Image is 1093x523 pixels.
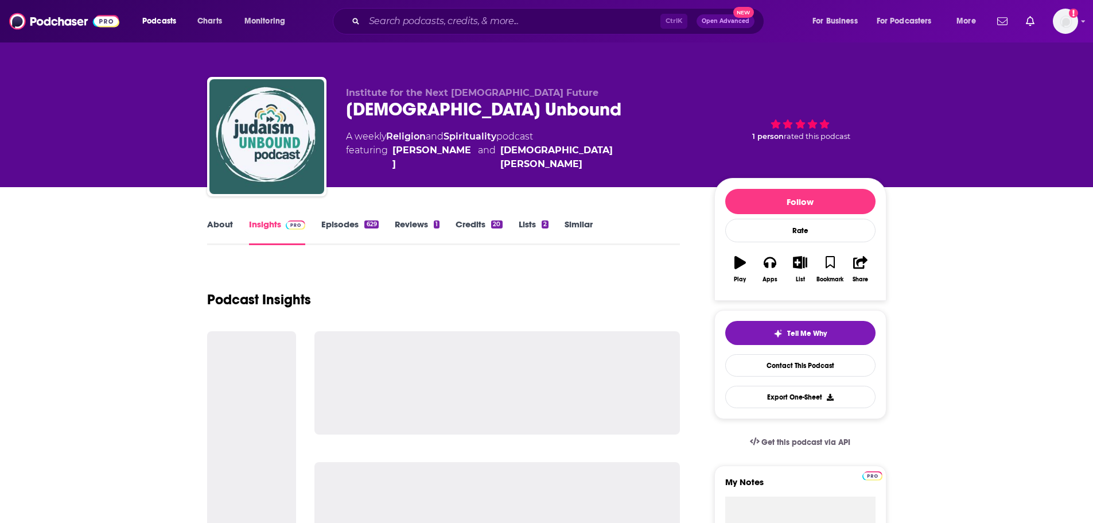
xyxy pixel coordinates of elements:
[190,12,229,30] a: Charts
[877,13,932,29] span: For Podcasters
[386,131,426,142] a: Religion
[784,132,850,141] span: rated this podcast
[346,144,696,171] span: featuring
[1053,9,1078,34] span: Logged in as BerkMarc
[491,220,502,228] div: 20
[697,14,754,28] button: Open AdvancedNew
[725,219,876,242] div: Rate
[1021,11,1039,31] a: Show notifications dropdown
[725,386,876,408] button: Export One-Sheet
[249,219,306,245] a: InsightsPodchaser Pro
[142,13,176,29] span: Podcasts
[725,354,876,377] a: Contact This Podcast
[741,428,860,456] a: Get this podcast via API
[812,13,858,29] span: For Business
[321,219,378,245] a: Episodes629
[845,249,875,290] button: Share
[853,276,868,283] div: Share
[869,12,948,30] button: open menu
[565,219,593,245] a: Similar
[752,132,784,141] span: 1 person
[763,276,777,283] div: Apps
[956,13,976,29] span: More
[434,220,439,228] div: 1
[1053,9,1078,34] img: User Profile
[244,13,285,29] span: Monitoring
[725,249,755,290] button: Play
[816,276,843,283] div: Bookmark
[773,329,783,338] img: tell me why sparkle
[862,470,882,481] a: Pro website
[660,14,687,29] span: Ctrl K
[197,13,222,29] span: Charts
[209,79,324,194] img: Judaism Unbound
[542,220,549,228] div: 2
[392,144,474,171] a: [PERSON_NAME]
[725,321,876,345] button: tell me why sparkleTell Me Why
[862,471,882,481] img: Podchaser Pro
[395,219,439,245] a: Reviews1
[444,131,496,142] a: Spirituality
[702,18,749,24] span: Open Advanced
[948,12,990,30] button: open menu
[236,12,300,30] button: open menu
[500,144,695,171] a: [DEMOGRAPHIC_DATA] [PERSON_NAME]
[733,7,754,18] span: New
[346,130,696,171] div: A weekly podcast
[286,220,306,230] img: Podchaser Pro
[993,11,1012,31] a: Show notifications dropdown
[346,87,598,98] span: Institute for the Next [DEMOGRAPHIC_DATA] Future
[364,12,660,30] input: Search podcasts, credits, & more...
[796,276,805,283] div: List
[815,249,845,290] button: Bookmark
[725,476,876,497] label: My Notes
[364,220,378,228] div: 629
[134,12,191,30] button: open menu
[714,87,886,158] div: 1 personrated this podcast
[207,291,311,308] h1: Podcast Insights
[1069,9,1078,18] svg: Add a profile image
[734,276,746,283] div: Play
[804,12,872,30] button: open menu
[9,10,119,32] img: Podchaser - Follow, Share and Rate Podcasts
[519,219,549,245] a: Lists2
[785,249,815,290] button: List
[761,437,850,447] span: Get this podcast via API
[456,219,502,245] a: Credits20
[755,249,785,290] button: Apps
[207,219,233,245] a: About
[478,144,496,171] span: and
[1053,9,1078,34] button: Show profile menu
[344,8,775,34] div: Search podcasts, credits, & more...
[426,131,444,142] span: and
[725,189,876,214] button: Follow
[787,329,827,338] span: Tell Me Why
